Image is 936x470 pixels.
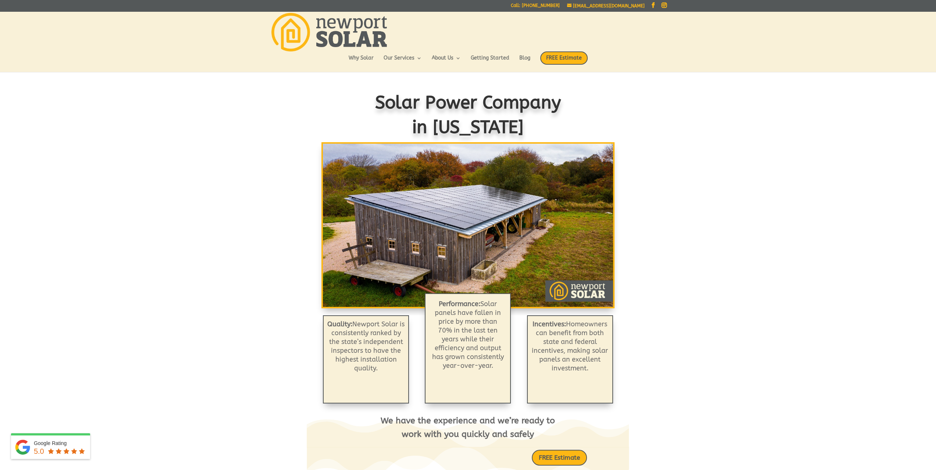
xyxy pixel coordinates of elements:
[471,55,509,68] a: Getting Started
[327,320,405,372] span: Newport Solar is consistently ranked by the state’s independent inspectors to have the highest in...
[432,55,461,68] a: About Us
[476,292,478,295] a: 4
[540,51,588,65] span: FREE Estimate
[384,55,422,68] a: Our Services
[375,92,561,137] span: Solar Power Company in [US_STATE]
[34,447,44,455] span: 5.0
[34,439,86,447] div: Google Rating
[463,292,466,295] a: 2
[381,416,555,439] span: We have the experience and we’re ready to work with you quickly and safely
[531,320,609,373] p: Homeowners can benefit from both state and federal incentives, making solar panels an excellent i...
[540,51,588,72] a: FREE Estimate
[457,292,460,295] a: 1
[532,450,587,466] a: FREE Estimate
[439,300,480,308] b: Performance:
[327,320,352,328] strong: Quality:
[431,299,505,370] p: Solar panels have fallen in price by more than 70% in the last ten years while their efficiency a...
[519,55,530,68] a: Blog
[511,3,560,11] a: Call: [PHONE_NUMBER]
[533,320,566,328] strong: Incentives:
[323,144,613,307] img: Solar Modules: Roof Mounted
[567,3,645,8] a: [EMAIL_ADDRESS][DOMAIN_NAME]
[470,292,472,295] a: 3
[271,13,387,51] img: Newport Solar | Solar Energy Optimized.
[349,55,374,68] a: Why Solar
